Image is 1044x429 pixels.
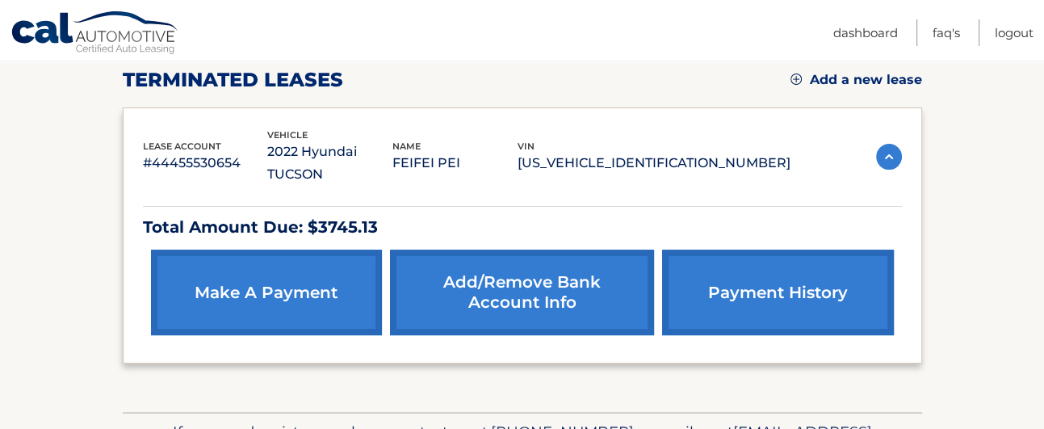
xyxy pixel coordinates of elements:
span: name [392,141,421,152]
a: Add a new lease [790,72,922,88]
h2: terminated leases [123,68,343,92]
a: payment history [662,250,893,335]
p: FEIFEI PEI [392,152,518,175]
p: Total Amount Due: $3745.13 [143,213,902,242]
p: 2022 Hyundai TUCSON [267,141,392,186]
span: vehicle [267,129,308,141]
a: Cal Automotive [10,11,180,57]
a: Add/Remove bank account info [390,250,654,335]
a: Dashboard [833,19,898,46]
span: lease account [143,141,221,152]
p: [US_VEHICLE_IDENTIFICATION_NUMBER] [518,152,790,175]
a: FAQ's [933,19,960,46]
p: #44455530654 [143,152,268,175]
a: make a payment [151,250,382,335]
img: accordion-active.svg [876,144,902,170]
img: add.svg [790,74,802,85]
a: Logout [995,19,1034,46]
span: vin [518,141,535,152]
